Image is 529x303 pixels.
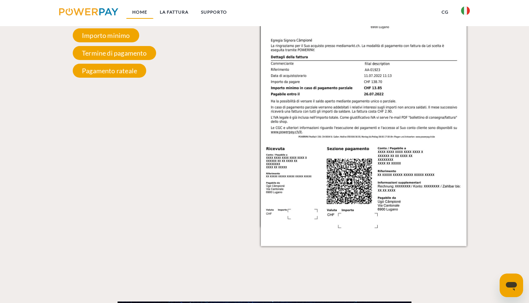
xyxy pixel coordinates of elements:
[73,46,156,60] span: Termine di pagamento
[461,6,470,15] img: it
[435,6,455,19] a: CG
[195,6,233,19] a: Supporto
[154,6,195,19] a: LA FATTURA
[73,64,146,78] span: Pagamento rateale
[500,274,523,297] iframe: Pulsante per aprire la finestra di messaggistica
[73,28,139,42] span: Importo minimo
[59,8,118,15] img: logo-powerpay.svg
[126,6,154,19] a: Home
